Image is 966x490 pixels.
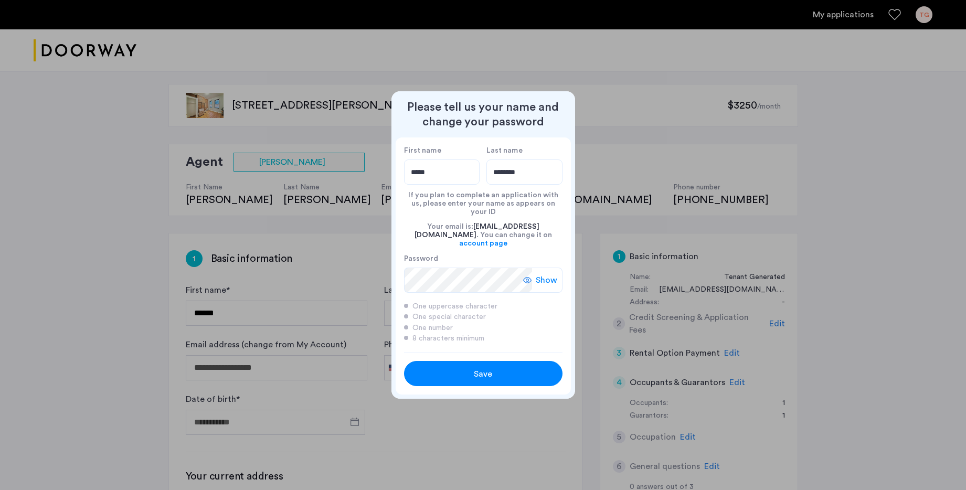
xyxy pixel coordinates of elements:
[404,323,562,333] div: One number
[396,100,571,129] h2: Please tell us your name and change your password
[404,254,532,263] label: Password
[404,185,562,216] div: If you plan to complete an application with us, please enter your name as appears on your ID
[404,146,480,155] label: First name
[536,274,557,286] span: Show
[404,312,562,322] div: One special character
[404,216,562,254] div: Your email is: . You can change it on
[486,146,562,155] label: Last name
[404,333,562,344] div: 8 characters minimum
[474,368,492,380] span: Save
[415,223,539,239] span: [EMAIL_ADDRESS][DOMAIN_NAME]
[404,361,562,386] button: button
[459,239,507,248] a: account page
[404,301,562,312] div: One uppercase character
